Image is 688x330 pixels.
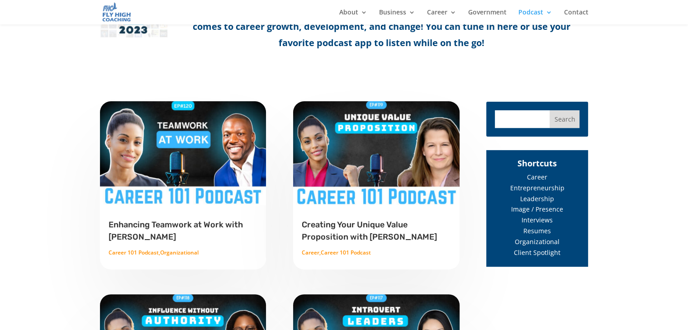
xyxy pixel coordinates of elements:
[100,101,267,205] img: Enhancing Teamwork at Work with Rennie Curran
[302,220,437,241] a: Creating Your Unique Value Proposition with [PERSON_NAME]
[379,9,415,24] a: Business
[523,226,551,235] a: Resumes
[339,9,367,24] a: About
[109,247,258,258] p: ,
[102,2,132,22] img: Fly High Coaching
[321,249,371,256] a: Career 101 Podcast
[302,249,319,256] a: Career
[293,101,460,205] img: Creating Your Unique Value Proposition with Gina Riley
[427,9,456,24] a: Career
[517,158,557,169] span: Shortcuts
[468,9,507,24] a: Government
[564,9,588,24] a: Contact
[160,249,199,256] a: Organizational
[109,220,243,241] a: Enhancing Teamwork at Work with [PERSON_NAME]
[522,216,553,224] a: Interviews
[510,184,565,192] a: Entrepreneurship
[515,237,560,246] a: Organizational
[520,194,554,203] a: Leadership
[550,110,579,128] input: Search
[527,173,547,181] a: Career
[514,248,560,257] a: Client Spotlight
[518,9,552,24] a: Podcast
[109,249,159,256] a: Career 101 Podcast
[511,205,563,213] a: Image / Presence
[302,247,451,258] p: ,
